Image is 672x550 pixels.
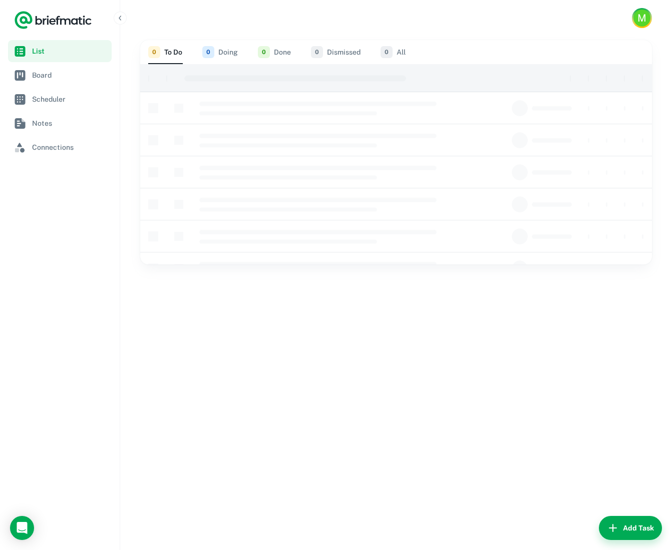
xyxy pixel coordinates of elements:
[633,10,650,27] div: M
[258,46,270,58] span: 0
[8,112,112,134] a: Notes
[381,46,393,58] span: 0
[14,10,92,30] a: Logo
[202,46,214,58] span: 0
[32,70,108,81] span: Board
[32,94,108,105] span: Scheduler
[10,516,34,540] div: Load Chat
[632,8,652,28] button: Account button
[148,46,160,58] span: 0
[258,40,291,64] button: Done
[32,118,108,129] span: Notes
[311,46,323,58] span: 0
[32,46,108,57] span: List
[202,40,238,64] button: Doing
[599,516,662,540] button: Add Task
[148,40,182,64] button: To Do
[8,64,112,86] a: Board
[8,88,112,110] a: Scheduler
[8,136,112,158] a: Connections
[32,142,108,153] span: Connections
[381,40,406,64] button: All
[8,40,112,62] a: List
[311,40,361,64] button: Dismissed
